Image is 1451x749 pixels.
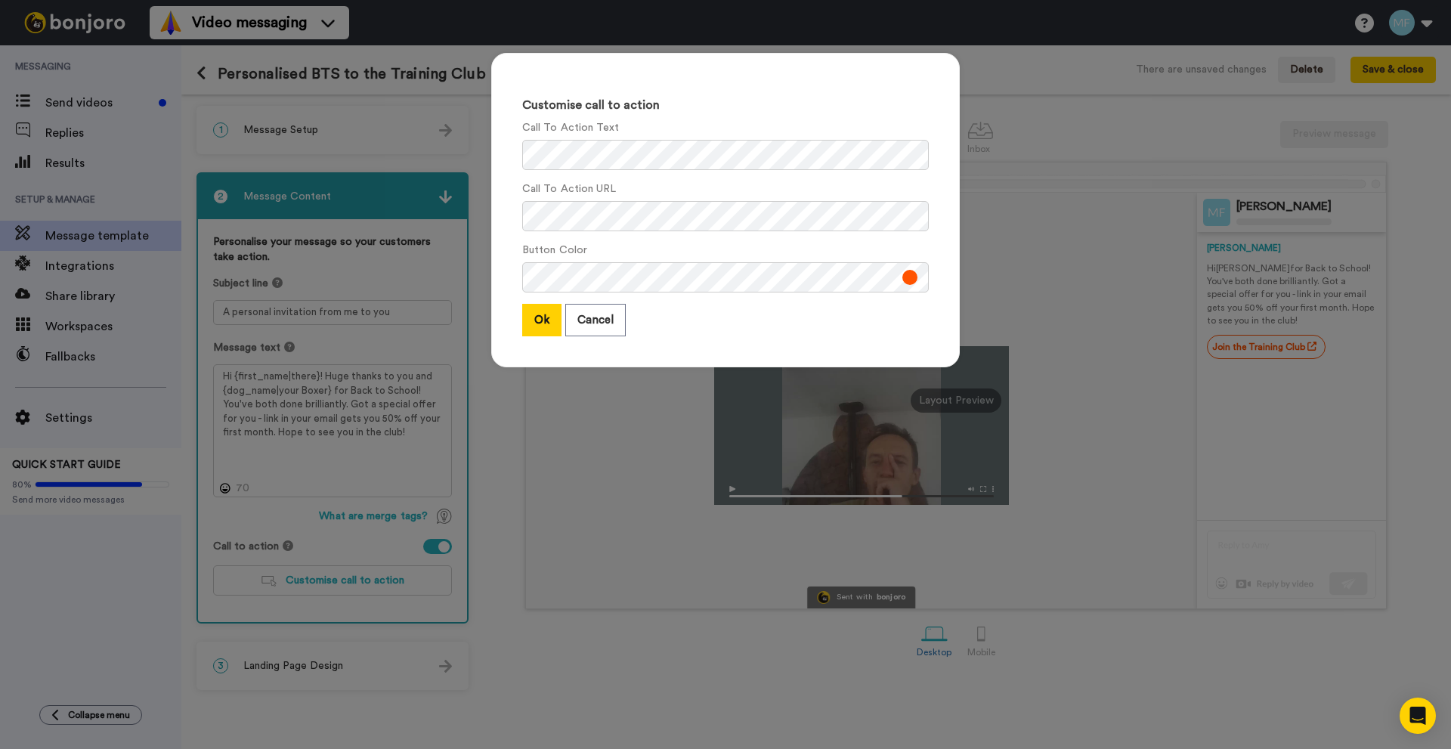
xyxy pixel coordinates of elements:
[522,243,587,258] label: Button Color
[522,120,620,136] label: Call To Action Text
[522,304,562,336] button: Ok
[522,181,616,197] label: Call To Action URL
[1400,698,1436,734] div: Open Intercom Messenger
[522,99,929,113] h3: Customise call to action
[565,304,626,336] button: Cancel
